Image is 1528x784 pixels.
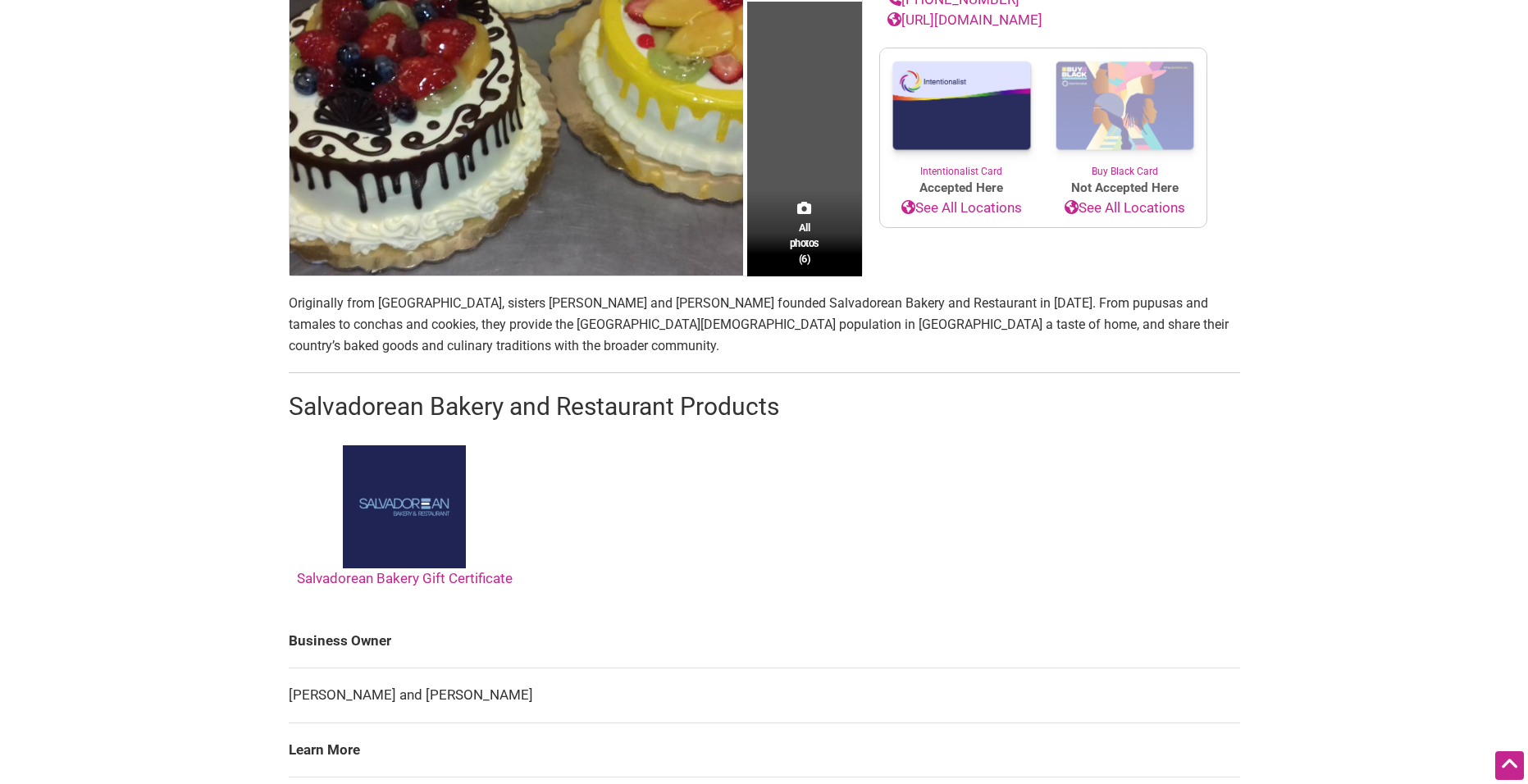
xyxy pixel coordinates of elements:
[880,48,1043,179] a: Intentionalist Card
[289,722,1240,777] td: Learn More
[289,293,1240,356] p: Originally from [GEOGRAPHIC_DATA], sisters [PERSON_NAME] and [PERSON_NAME] founded Salvadorean Ba...
[289,390,1240,424] h2: Salvadorean Bakery and Restaurant Products
[880,198,1043,219] a: See All Locations
[1043,48,1206,180] a: Buy Black Card
[297,445,513,586] a: Salvadorean Bakery Gift Certificate
[289,668,1240,723] td: [PERSON_NAME] and [PERSON_NAME]
[289,614,1240,668] td: Business Owner
[1043,198,1206,219] a: See All Locations
[1043,48,1206,165] img: Buy Black Card
[1495,751,1524,780] div: Scroll Back to Top
[880,179,1043,198] span: Accepted Here
[790,220,819,267] span: All photos (6)
[887,11,1042,28] a: [URL][DOMAIN_NAME]
[1043,179,1206,198] span: Not Accepted Here
[880,48,1043,164] img: Intentionalist Card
